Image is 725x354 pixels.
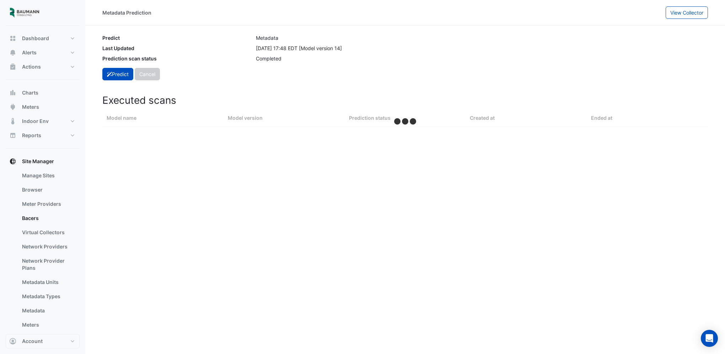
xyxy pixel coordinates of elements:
datatable-header-cell: Created at [466,109,587,127]
span: Dashboard [22,35,49,42]
a: Browser [16,183,80,197]
div: Predict [98,34,252,42]
h2: Executed scans [102,95,708,107]
div: Metadata Prediction [102,9,151,16]
button: Reports [6,128,80,143]
a: Metadata Units [16,275,80,289]
button: View Collector [666,6,708,19]
div: Completed [252,55,712,62]
span: Ended at [591,115,612,121]
a: Meter Providers [16,197,80,211]
span: Actions [22,63,41,70]
span: View Collector [670,10,703,16]
datatable-header-cell: Prediction status [345,109,466,127]
datatable-header-cell: Model version [224,109,345,127]
a: Metadata [16,304,80,318]
div: Open Intercom Messenger [701,330,718,347]
img: Company Logo [9,6,41,20]
app-icon: Indoor Env [9,118,16,125]
span: Prediction status [349,115,391,121]
span: Indoor Env [22,118,49,125]
button: Account [6,334,80,348]
a: Virtual Collectors [16,225,80,240]
div: Prediction scan status [98,55,252,62]
datatable-header-cell: Ended at [587,109,708,127]
div: Metadata [252,34,712,42]
button: Predict [102,68,133,80]
span: Created at [470,115,495,121]
button: Actions [6,60,80,74]
app-icon: Meters [9,103,16,111]
button: Site Manager [6,154,80,168]
button: Dashboard [6,31,80,45]
span: Site Manager [22,158,54,165]
span: Meters [22,103,39,111]
datatable-header-cell: Model name [102,109,224,127]
a: Network Provider Plans [16,254,80,275]
span: Reports [22,132,41,139]
div: Last Updated [98,44,252,52]
button: Alerts [6,45,80,60]
button: Indoor Env [6,114,80,128]
app-icon: Actions [9,63,16,70]
div: [DATE] 17:48 EDT [Model version 14] [252,44,712,52]
span: Account [22,338,43,345]
a: Network Providers [16,240,80,254]
a: Bacers [16,211,80,225]
button: Charts [6,86,80,100]
app-icon: Reports [9,132,16,139]
a: Metadata Types [16,289,80,304]
app-icon: Charts [9,89,16,96]
a: Meters [16,318,80,332]
app-icon: Dashboard [9,35,16,42]
a: Sustainability Rating Types [16,332,80,353]
span: Model name [107,115,136,121]
span: Alerts [22,49,37,56]
app-icon: Site Manager [9,158,16,165]
button: Meters [6,100,80,114]
a: Manage Sites [16,168,80,183]
span: Model version [228,115,263,121]
span: Charts [22,89,38,96]
app-icon: Alerts [9,49,16,56]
